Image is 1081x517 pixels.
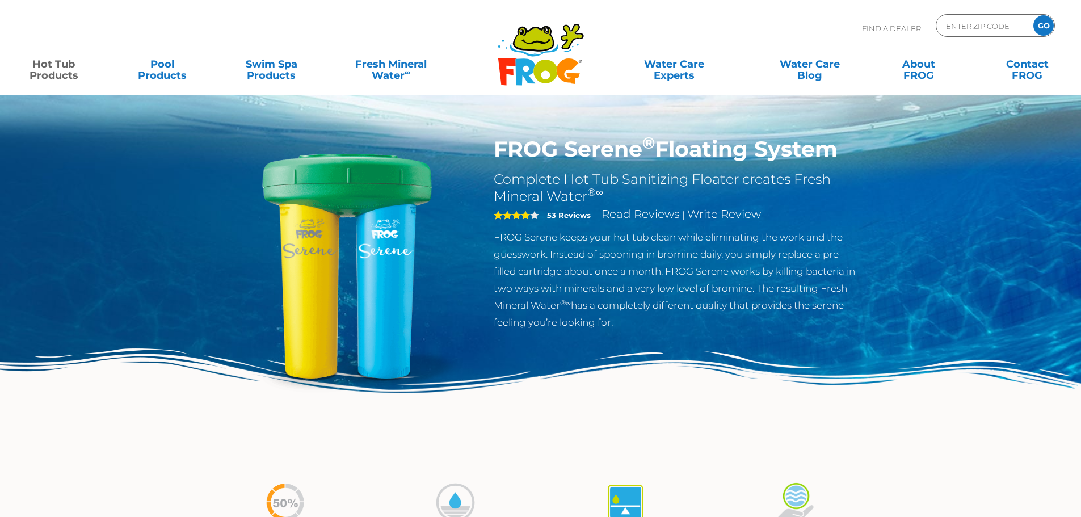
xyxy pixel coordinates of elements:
[587,186,603,199] sup: ®∞
[547,211,591,220] strong: 53 Reviews
[560,299,571,307] sup: ®∞
[602,207,680,221] a: Read Reviews
[862,14,921,43] p: Find A Dealer
[217,136,477,396] img: hot-tub-product-serene-floater.png
[494,171,864,205] h2: Complete Hot Tub Sanitizing Floater creates Fresh Mineral Water
[1033,15,1054,36] input: GO
[405,68,410,77] sup: ∞
[605,53,743,75] a: Water CareExperts
[11,53,96,75] a: Hot TubProducts
[120,53,205,75] a: PoolProducts
[494,136,864,162] h1: FROG Serene Floating System
[985,53,1070,75] a: ContactFROG
[767,53,852,75] a: Water CareBlog
[494,211,530,220] span: 4
[682,209,685,220] span: |
[338,53,444,75] a: Fresh MineralWater∞
[229,53,314,75] a: Swim SpaProducts
[945,18,1021,34] input: Zip Code Form
[687,207,761,221] a: Write Review
[876,53,961,75] a: AboutFROG
[642,133,655,153] sup: ®
[494,229,864,331] p: FROG Serene keeps your hot tub clean while eliminating the work and the guesswork. Instead of spo...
